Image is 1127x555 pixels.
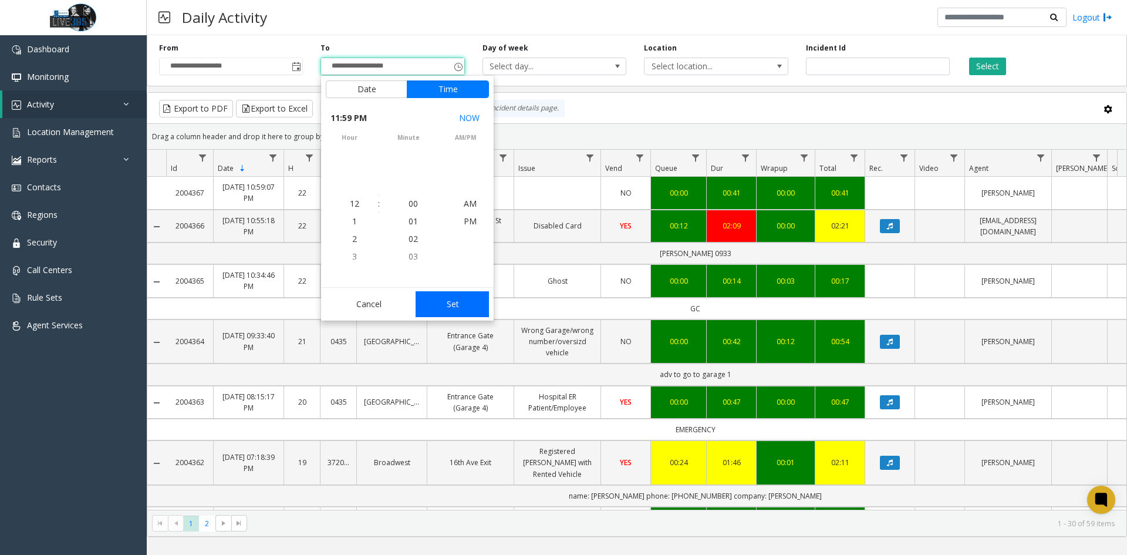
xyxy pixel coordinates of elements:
[12,128,21,137] img: 'icon'
[969,163,988,173] span: Agent
[946,150,962,166] a: Video Filter Menu
[714,220,749,231] a: 02:09
[451,58,464,75] span: Toggle popup
[147,126,1126,147] div: Drag a column header and drop it here to group by that column
[434,457,507,468] a: 16th Ave Exit
[620,188,632,198] span: NO
[12,45,21,55] img: 'icon'
[822,220,858,231] a: 02:21
[658,220,699,231] div: 00:12
[620,397,632,407] span: YES
[147,222,166,231] a: Collapse Details
[658,396,699,408] a: 00:00
[797,150,812,166] a: Wrapup Filter Menu
[12,183,21,193] img: 'icon'
[1089,150,1105,166] a: Parker Filter Menu
[896,150,912,166] a: Rec. Filter Menu
[454,107,484,129] button: Select now
[714,275,749,287] a: 00:14
[171,163,177,173] span: Id
[416,291,490,317] button: Set
[620,337,632,347] span: NO
[495,150,511,166] a: Lane Filter Menu
[27,154,57,165] span: Reports
[173,220,206,231] a: 2004366
[173,187,206,199] a: 2004367
[330,110,367,126] span: 11:59 PM
[658,336,699,347] a: 00:00
[1056,163,1109,173] span: [PERSON_NAME]
[521,446,593,480] a: Registered [PERSON_NAME] with Rented Vehicle
[714,396,749,408] a: 00:47
[620,458,632,467] span: YES
[291,220,313,231] a: 22
[173,275,206,287] a: 2004365
[27,292,62,303] span: Rule Sets
[608,220,643,231] a: YES
[409,251,418,262] span: 03
[714,457,749,468] div: 01:46
[221,452,276,474] a: [DATE] 07:18:39 PM
[822,396,858,408] div: 00:47
[12,266,21,275] img: 'icon'
[265,150,281,166] a: Date Filter Menu
[238,164,247,173] span: Sortable
[658,457,699,468] div: 00:24
[221,391,276,413] a: [DATE] 08:15:17 PM
[291,336,313,347] a: 21
[620,221,632,231] span: YES
[236,100,313,117] button: Export to Excel
[147,398,166,408] a: Collapse Details
[822,457,858,468] a: 02:11
[714,336,749,347] a: 00:42
[291,457,313,468] a: 19
[199,516,215,532] span: Page 2
[291,396,313,408] a: 20
[658,187,699,199] a: 00:00
[658,275,699,287] a: 00:00
[518,163,535,173] span: Issue
[582,150,598,166] a: Issue Filter Menu
[289,58,302,75] span: Toggle popup
[972,215,1044,237] a: [EMAIL_ADDRESS][DOMAIN_NAME]
[822,187,858,199] a: 00:41
[764,336,808,347] div: 00:12
[173,396,206,408] a: 2004363
[822,336,858,347] a: 00:54
[764,187,808,199] div: 00:00
[221,330,276,352] a: [DATE] 09:33:40 PM
[819,163,836,173] span: Total
[434,391,507,413] a: Entrance Gate (Garage 4)
[972,336,1044,347] a: [PERSON_NAME]
[27,209,58,220] span: Regions
[806,43,846,53] label: Incident Id
[608,457,643,468] a: YES
[176,3,273,32] h3: Daily Activity
[846,150,862,166] a: Total Filter Menu
[972,187,1044,199] a: [PERSON_NAME]
[231,515,247,532] span: Go to the last page
[644,43,677,53] label: Location
[714,187,749,199] a: 00:41
[407,80,489,98] button: Time tab
[254,519,1115,529] kendo-pager-info: 1 - 30 of 59 items
[215,515,231,532] span: Go to the next page
[761,163,788,173] span: Wrapup
[764,457,808,468] a: 00:01
[219,519,228,528] span: Go to the next page
[352,233,357,244] span: 2
[380,133,437,142] span: minute
[27,43,69,55] span: Dashboard
[147,150,1126,510] div: Data table
[159,100,233,117] button: Export to PDF
[608,187,643,199] a: NO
